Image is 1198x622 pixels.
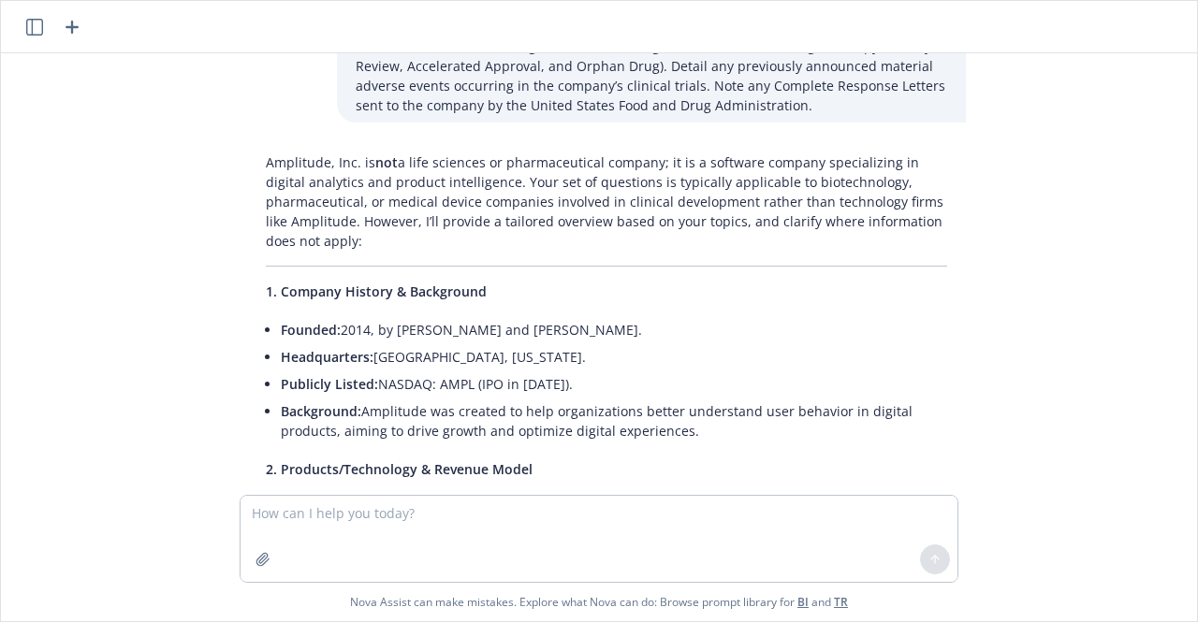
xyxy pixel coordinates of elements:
span: Founded: [281,321,341,339]
span: Nova Assist can make mistakes. Explore what Nova can do: Browse prompt library for and [350,583,848,621]
a: BI [797,594,809,610]
a: TR [834,594,848,610]
span: Headquarters: [281,348,373,366]
li: NASDAQ: AMPL (IPO in [DATE]). [281,370,947,398]
span: not [375,153,398,171]
span: Background: [281,402,361,420]
li: Amplitude was created to help organizations better understand user behavior in digital products, ... [281,398,947,444]
li: [GEOGRAPHIC_DATA], [US_STATE]. [281,343,947,370]
li: 2014, by [PERSON_NAME] and [PERSON_NAME]. [281,316,947,343]
span: Publicly Listed: [281,375,378,393]
span: 1. Company History & Background [266,282,487,300]
p: Amplitude, Inc. is a life sciences or pharmaceutical company; it is a software company specializi... [266,152,947,251]
span: 2. Products/Technology & Revenue Model [266,460,533,478]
